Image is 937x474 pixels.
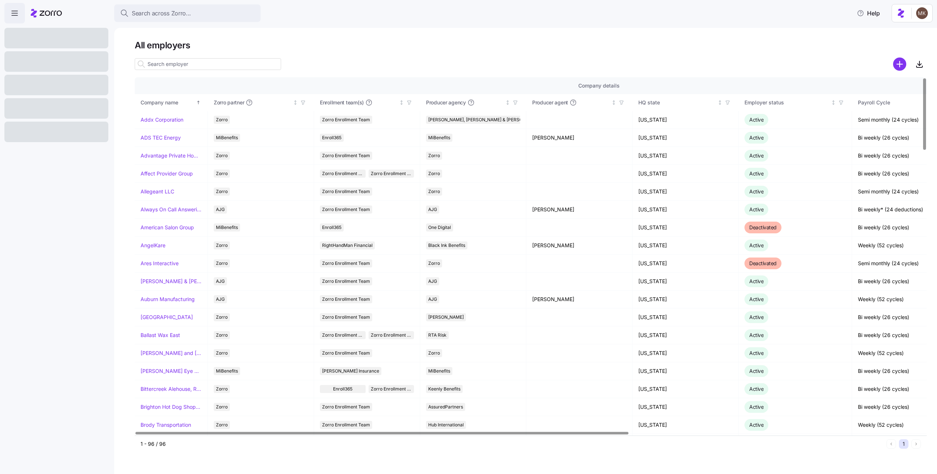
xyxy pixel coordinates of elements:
[749,350,764,356] span: Active
[749,332,764,338] span: Active
[428,134,450,142] span: MiBenefits
[371,170,412,178] span: Zorro Enrollment Experts
[428,331,447,339] span: RTA Risk
[216,331,228,339] span: Zorro
[216,205,225,214] span: AJG
[216,385,228,393] span: Zorro
[428,170,440,178] span: Zorro
[831,100,836,105] div: Not sorted
[141,242,165,249] a: AngelKare
[141,385,202,393] a: Bittercreek Alehouse, Red Feather Lounge, Diablo & Sons Saloon
[428,188,440,196] span: Zorro
[632,308,739,326] td: [US_STATE]
[428,295,437,303] span: AJG
[632,416,739,434] td: [US_STATE]
[322,367,379,375] span: [PERSON_NAME] Insurance
[141,367,202,375] a: [PERSON_NAME] Eye Associates
[893,58,906,71] svg: add icon
[322,241,373,249] span: RightHandMan Financial
[322,313,370,321] span: Zorro Enrollment Team
[371,385,412,393] span: Zorro Enrollment Team
[749,404,764,410] span: Active
[141,349,202,357] a: [PERSON_NAME] and [PERSON_NAME]'s Furniture
[322,205,370,214] span: Zorro Enrollment Team
[632,398,739,416] td: [US_STATE]
[214,99,244,106] span: Zorro partner
[428,367,450,375] span: MiBenefits
[428,421,464,429] span: Hub International
[632,326,739,344] td: [US_STATE]
[749,386,764,392] span: Active
[141,260,179,267] a: Ares Interactive
[749,314,764,320] span: Active
[638,99,716,107] div: HQ state
[505,100,510,105] div: Not sorted
[749,368,764,374] span: Active
[216,277,225,285] span: AJG
[216,367,238,375] span: MiBenefits
[322,259,370,267] span: Zorro Enrollment Team
[141,116,183,123] a: Addx Corporation
[371,331,412,339] span: Zorro Enrollment Experts
[611,100,616,105] div: Not sorted
[196,100,201,105] div: Sorted ascending
[739,94,852,111] th: Employer statusNot sorted
[749,188,764,195] span: Active
[132,9,191,18] span: Search across Zorro...
[526,237,632,255] td: [PERSON_NAME]
[428,205,437,214] span: AJG
[632,380,739,398] td: [US_STATE]
[428,241,465,249] span: Black Ink Benefits
[216,313,228,321] span: Zorro
[141,224,194,231] a: American Salon Group
[428,259,440,267] span: Zorro
[744,99,829,107] div: Employer status
[322,331,363,339] span: Zorro Enrollment Team
[428,223,451,232] span: One Digital
[632,219,739,237] td: [US_STATE]
[749,260,777,266] span: Deactivated
[632,255,739,273] td: [US_STATE]
[141,170,193,177] a: Affect Provider Group
[749,116,764,123] span: Active
[749,134,764,141] span: Active
[399,100,404,105] div: Not sorted
[526,201,632,219] td: [PERSON_NAME]
[216,259,228,267] span: Zorro
[632,147,739,165] td: [US_STATE]
[320,99,364,106] span: Enrollment team(s)
[135,94,208,111] th: Company nameSorted ascending
[141,314,193,321] a: [GEOGRAPHIC_DATA]
[858,99,936,107] div: Payroll Cycle
[428,403,463,411] span: AssuredPartners
[141,278,202,285] a: [PERSON_NAME] & [PERSON_NAME]'s
[141,421,191,429] a: Brody Transportation
[420,94,526,111] th: Producer agencyNot sorted
[749,296,764,302] span: Active
[141,296,195,303] a: Auburn Manufacturing
[141,152,202,159] a: Advantage Private Home Care
[141,206,202,213] a: Always On Call Answering Service
[322,349,370,357] span: Zorro Enrollment Team
[851,6,886,21] button: Help
[141,332,180,339] a: Ballast Wax East
[428,313,464,321] span: [PERSON_NAME]
[216,223,238,232] span: MiBenefits
[916,7,928,19] img: 5ab780eebedb11a070f00e4a129a1a32
[749,422,764,428] span: Active
[426,99,466,106] span: Producer agency
[322,134,341,142] span: Enroll365
[899,439,908,449] button: 1
[216,170,228,178] span: Zorro
[314,94,420,111] th: Enrollment team(s)Not sorted
[632,111,739,129] td: [US_STATE]
[428,277,437,285] span: AJG
[141,134,181,141] a: ADS TEC Energy
[141,440,884,448] div: 1 - 96 / 96
[632,290,739,308] td: [US_STATE]
[322,223,341,232] span: Enroll365
[114,4,261,22] button: Search across Zorro...
[216,134,238,142] span: MiBenefits
[322,116,370,124] span: Zorro Enrollment Team
[216,241,228,249] span: Zorro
